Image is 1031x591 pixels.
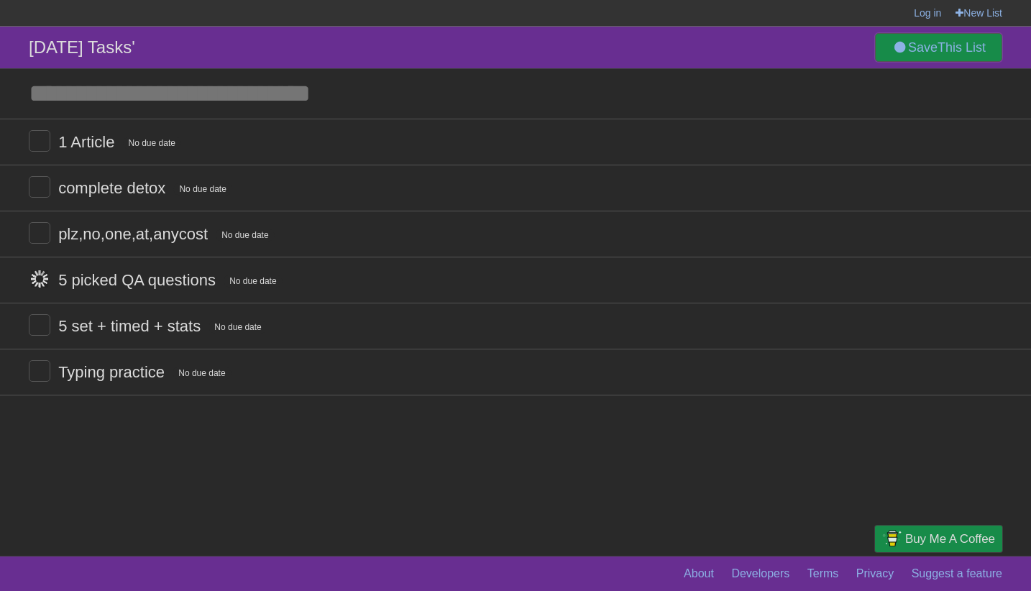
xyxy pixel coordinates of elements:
[875,33,1002,62] a: SaveThis List
[29,314,50,336] label: Done
[58,179,169,197] span: complete detox
[58,271,219,289] span: 5 picked QA questions
[58,363,168,381] span: Typing practice
[29,268,50,290] label: Done
[209,321,267,334] span: No due date
[29,37,135,57] span: [DATE] Tasks'
[58,317,204,335] span: 5 set + timed + stats
[684,560,714,587] a: About
[856,560,894,587] a: Privacy
[216,229,274,242] span: No due date
[173,183,232,196] span: No due date
[912,560,1002,587] a: Suggest a feature
[807,560,839,587] a: Terms
[123,137,181,150] span: No due date
[58,225,211,243] span: plz,no,one,at,anycost
[29,176,50,198] label: Done
[905,526,995,551] span: Buy me a coffee
[173,367,231,380] span: No due date
[731,560,789,587] a: Developers
[224,275,282,288] span: No due date
[29,222,50,244] label: Done
[875,526,1002,552] a: Buy me a coffee
[938,40,986,55] b: This List
[882,526,902,551] img: Buy me a coffee
[58,133,118,151] span: 1 Article
[29,130,50,152] label: Done
[29,360,50,382] label: Done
